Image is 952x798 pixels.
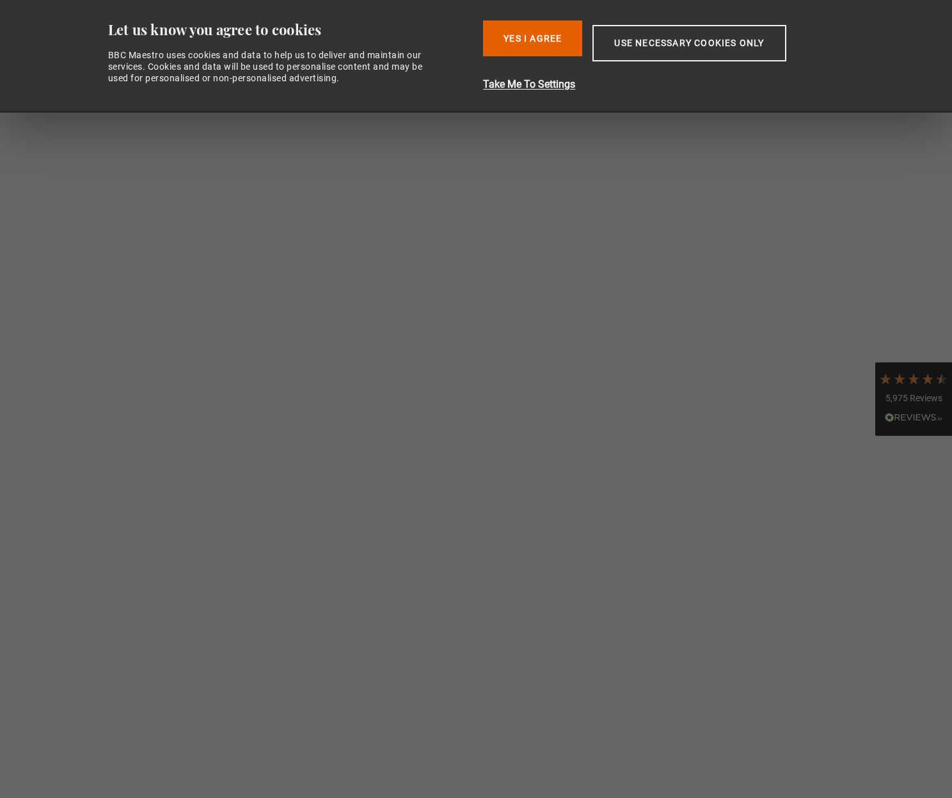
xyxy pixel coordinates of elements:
[108,20,473,39] div: Let us know you agree to cookies
[878,411,949,426] div: Read All Reviews
[885,413,942,422] img: REVIEWS.io
[483,20,582,56] button: Yes I Agree
[878,392,949,405] div: 5,975 Reviews
[878,372,949,386] div: 4.7 Stars
[483,77,853,92] button: Take Me To Settings
[875,362,952,436] div: 5,975 ReviewsRead All Reviews
[592,25,786,61] button: Use necessary cookies only
[108,49,437,84] div: BBC Maestro uses cookies and data to help us to deliver and maintain our services. Cookies and da...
